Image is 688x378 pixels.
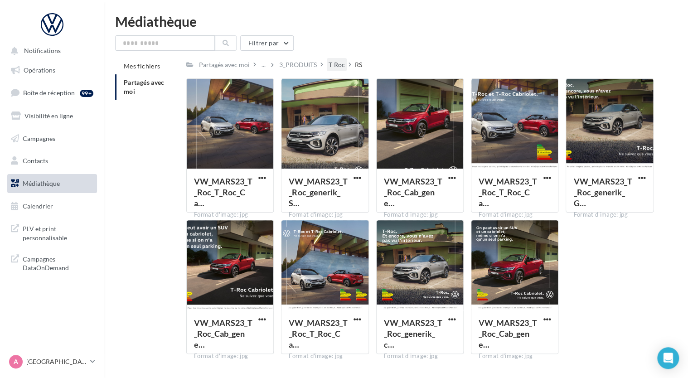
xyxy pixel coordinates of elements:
a: Calendrier [5,197,99,216]
div: Format d'image: jpg [384,352,456,360]
span: VW_MARS23_T_Roc_generik_GMB [573,176,632,208]
div: Médiathèque [115,15,677,28]
div: Format d'image: jpg [479,352,551,360]
a: Médiathèque [5,174,99,193]
span: Opérations [24,66,55,74]
div: Format d'image: jpg [194,211,266,219]
span: A [14,357,18,366]
span: Contacts [23,157,48,165]
span: Mes fichiers [124,62,160,70]
span: VW_MARS23_T_Roc_generik_Story [289,176,347,208]
span: VW_MARS23_T_Roc_T_Roc_Cab_generik_GMB [479,176,537,208]
span: Campagnes DataOnDemand [23,253,93,272]
a: A [GEOGRAPHIC_DATA] [7,353,97,370]
span: VW_MARS23_T_Roc_T_Roc_Cab_generik_Story [194,176,252,208]
a: PLV et print personnalisable [5,219,99,246]
div: 99+ [80,90,93,97]
div: ... [260,58,267,71]
div: Format d'image: jpg [289,211,361,219]
span: Visibilité en ligne [24,112,73,120]
div: Open Intercom Messenger [657,347,679,369]
button: Filtrer par [240,35,294,51]
span: Partagés avec moi [124,78,165,95]
a: Campagnes [5,129,99,148]
div: T-Roc [329,60,345,69]
span: Campagnes [23,134,55,142]
span: VW_MARS23_T_Roc_Cab_generik_GMB [194,318,252,349]
span: VW_MARS23_T_Roc_Cab_generik_Story [384,176,442,208]
div: Format d'image: jpg [479,211,551,219]
span: Notifications [24,47,61,55]
a: Boîte de réception99+ [5,83,99,102]
span: PLV et print personnalisable [23,223,93,242]
a: Visibilité en ligne [5,107,99,126]
div: RS [355,60,362,69]
span: VW_MARS23_T_Roc_generik_carre [384,318,442,349]
div: 3_PRODUITS [279,60,317,69]
div: Partagés avec moi [199,60,250,69]
p: [GEOGRAPHIC_DATA] [26,357,87,366]
a: Campagnes DataOnDemand [5,249,99,276]
span: Boîte de réception [23,89,75,97]
span: VW_MARS23_T_Roc_Cab_generik_carre [479,318,537,349]
a: Contacts [5,151,99,170]
div: Format d'image: jpg [384,211,456,219]
a: Opérations [5,61,99,80]
span: Médiathèque [23,179,60,187]
div: Format d'image: jpg [573,211,645,219]
span: Calendrier [23,202,53,210]
div: Format d'image: jpg [289,352,361,360]
span: VW_MARS23_T_Roc_T_Roc_Cab_generik_carre [289,318,347,349]
div: Format d'image: jpg [194,352,266,360]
